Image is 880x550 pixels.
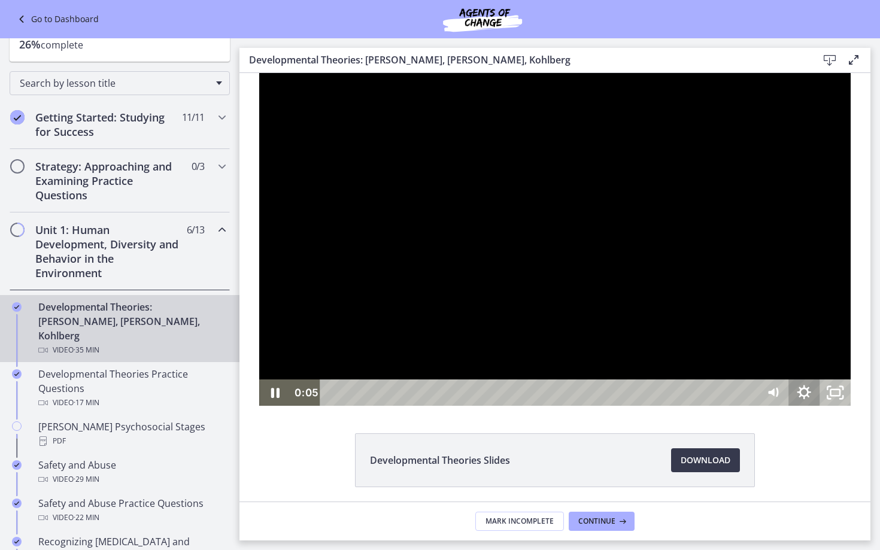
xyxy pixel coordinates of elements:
span: Search by lesson title [20,77,210,90]
div: Video [38,511,225,525]
i: Completed [12,369,22,379]
a: Download [671,448,740,472]
button: Show settings menu [549,306,580,333]
button: Unfullscreen [580,306,611,333]
button: Mark Incomplete [475,512,564,531]
span: Developmental Theories Slides [370,453,510,467]
div: Video [38,343,225,357]
i: Completed [12,537,22,546]
span: 26% [19,37,41,51]
span: Continue [578,516,615,526]
span: Download [681,453,730,467]
i: Completed [12,302,22,312]
div: [PERSON_NAME] Psychosocial Stages [38,420,225,448]
h2: Unit 1: Human Development, Diversity and Behavior in the Environment [35,223,181,280]
h2: Strategy: Approaching and Examining Practice Questions [35,159,181,202]
span: · 29 min [74,472,99,487]
span: 6 / 13 [187,223,204,237]
div: Developmental Theories: [PERSON_NAME], [PERSON_NAME], Kohlberg [38,300,225,357]
h3: Developmental Theories: [PERSON_NAME], [PERSON_NAME], Kohlberg [249,53,799,67]
img: Agents of Change Social Work Test Prep [411,5,554,34]
p: complete [19,37,220,52]
span: · 17 min [74,396,99,410]
div: Safety and Abuse [38,458,225,487]
i: Completed [12,460,22,470]
span: · 22 min [74,511,99,525]
div: Video [38,472,225,487]
span: Mark Incomplete [485,516,554,526]
div: Safety and Abuse Practice Questions [38,496,225,525]
div: Video [38,396,225,410]
i: Completed [12,499,22,508]
iframe: Video Lesson [239,73,870,406]
div: Search by lesson title [10,71,230,95]
i: Completed [10,110,25,124]
h2: Getting Started: Studying for Success [35,110,181,139]
div: Developmental Theories Practice Questions [38,367,225,410]
span: 11 / 11 [182,110,204,124]
button: Continue [569,512,635,531]
button: Mute [518,306,549,333]
span: 0 / 3 [192,159,204,174]
span: · 35 min [74,343,99,357]
a: Go to Dashboard [14,12,99,26]
div: PDF [38,434,225,448]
